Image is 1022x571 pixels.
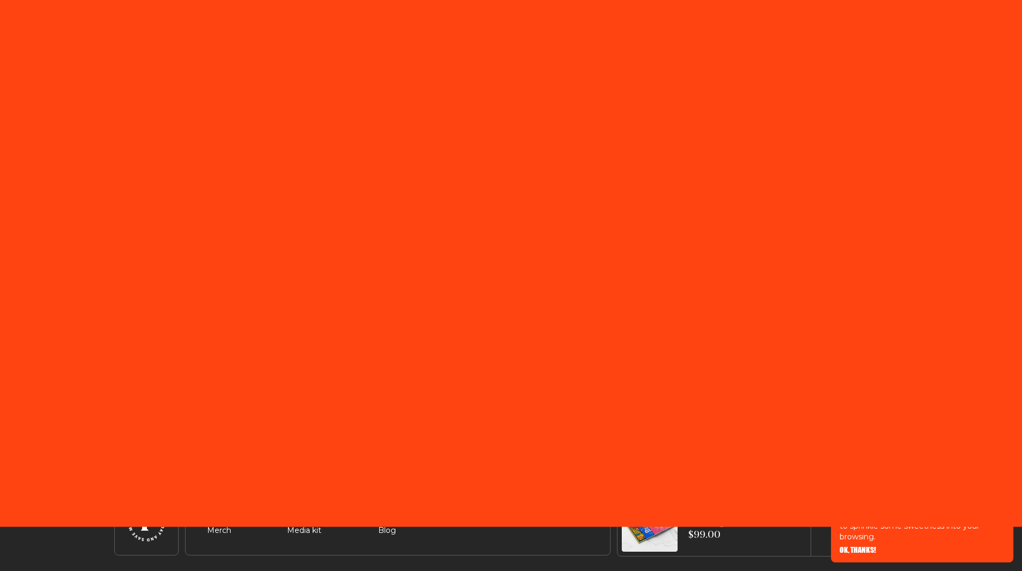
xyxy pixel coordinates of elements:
[378,525,396,535] a: Blog
[378,524,396,537] span: Blog
[207,524,231,537] span: Merch
[287,524,321,537] span: Media kit
[840,546,876,554] button: OK, THANKS!
[207,525,231,535] a: Merch
[688,516,741,543] span: Subscription $99.00
[287,525,321,535] a: Media kit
